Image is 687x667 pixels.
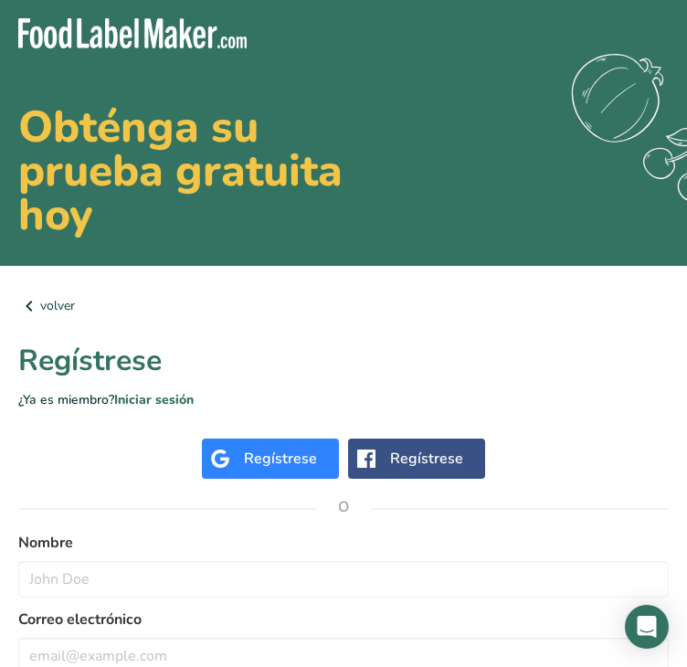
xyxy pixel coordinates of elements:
h2: Obténga su prueba gratuita hoy [18,105,669,237]
input: John Doe [18,561,669,598]
label: Correo electrónico [18,609,669,630]
img: Food Label Maker [18,18,247,48]
div: Regístrese [390,448,463,470]
span: O [316,480,371,535]
label: Nombre [18,532,669,554]
div: Regístrese [244,448,317,470]
h1: Regístrese [18,339,669,383]
div: Open Intercom Messenger [625,605,669,649]
p: ¿Ya es miembro? [18,390,669,409]
a: Iniciar sesión [114,391,194,408]
a: volver [18,295,669,317]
